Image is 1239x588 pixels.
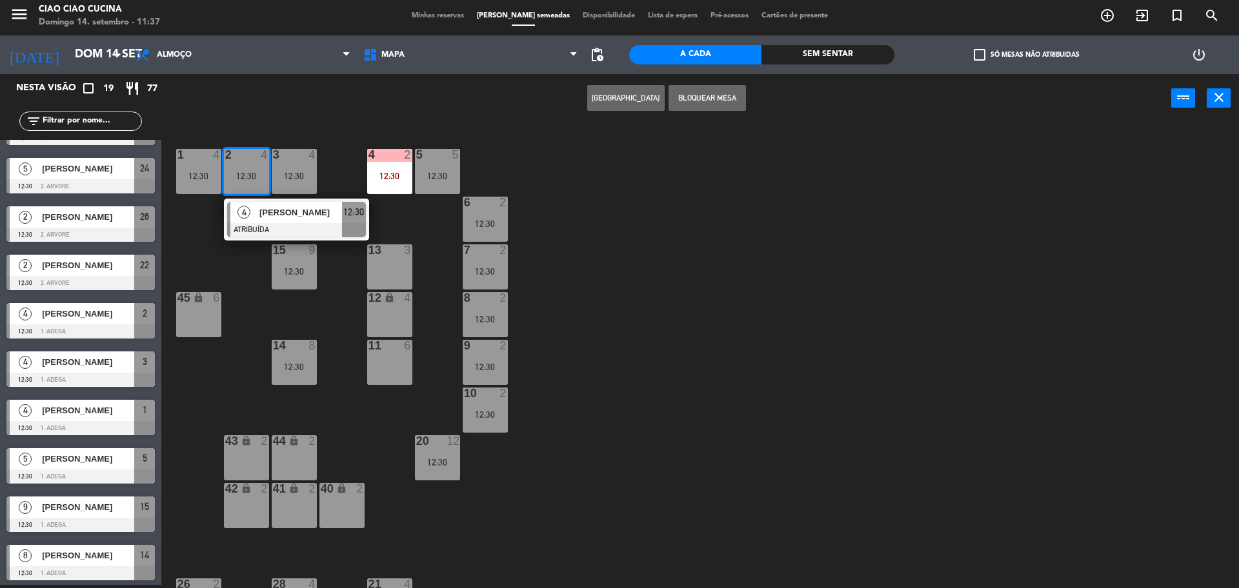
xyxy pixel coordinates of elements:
[404,244,412,256] div: 3
[974,49,1080,61] label: Só mesas não atribuidas
[42,452,134,465] span: [PERSON_NAME]
[336,483,347,494] i: lock
[19,162,32,175] span: 5
[641,12,704,19] span: Lista de espera
[368,292,369,304] div: 12
[404,149,412,161] div: 2
[367,171,412,181] div: 12:30
[499,244,507,256] div: 2
[587,85,665,111] button: [GEOGRAPHIC_DATA]
[26,113,41,129] i: filter_list
[356,483,364,495] div: 2
[42,500,134,514] span: [PERSON_NAME]
[704,12,755,19] span: Pré-acessos
[39,3,160,16] div: Ciao Ciao Cucina
[273,435,274,447] div: 44
[974,49,985,61] span: check_box_outline_blank
[19,549,32,562] span: 8
[272,362,317,371] div: 12:30
[176,171,221,181] div: 12:30
[10,5,29,28] button: menu
[213,292,221,304] div: 6
[273,244,274,256] div: 15
[1171,88,1195,108] button: power_input
[19,356,32,369] span: 4
[42,259,134,272] span: [PERSON_NAME]
[308,340,316,351] div: 8
[225,149,226,161] div: 2
[404,340,412,351] div: 6
[157,50,192,59] span: Almoço
[463,362,508,371] div: 12:30
[463,267,508,276] div: 12:30
[1100,8,1115,23] i: add_circle_outline
[669,85,746,111] button: Bloquear Mesa
[415,458,460,467] div: 12:30
[384,292,395,303] i: lock
[140,161,149,176] span: 24
[42,355,134,369] span: [PERSON_NAME]
[308,244,316,256] div: 9
[42,162,134,175] span: [PERSON_NAME]
[110,47,126,63] i: arrow_drop_down
[140,547,149,563] span: 14
[140,499,149,514] span: 15
[404,292,412,304] div: 4
[42,549,134,562] span: [PERSON_NAME]
[463,410,508,419] div: 12:30
[405,12,470,19] span: Minhas reservas
[261,483,268,495] div: 2
[42,307,134,320] span: [PERSON_NAME]
[19,501,32,514] span: 9
[19,404,32,417] span: 4
[576,12,641,19] span: Disponibilidade
[272,171,317,181] div: 12:30
[261,149,268,161] div: 4
[103,81,114,96] span: 19
[225,435,226,447] div: 43
[143,354,147,369] span: 3
[10,5,29,24] i: menu
[381,50,405,59] span: MAPA
[463,315,508,324] div: 12:30
[19,259,32,272] span: 2
[761,45,894,64] div: Sem sentar
[224,171,269,181] div: 12:30
[1191,47,1207,63] i: power_settings_new
[81,81,96,96] i: crop_square
[416,435,417,447] div: 20
[499,197,507,208] div: 2
[308,435,316,447] div: 2
[213,149,221,161] div: 4
[41,114,141,128] input: Filtrar por nome...
[416,149,417,161] div: 5
[241,435,252,446] i: lock
[237,206,250,219] span: 4
[1211,90,1227,105] i: close
[452,149,459,161] div: 5
[1207,88,1231,108] button: close
[308,483,316,495] div: 2
[140,257,149,273] span: 22
[42,210,134,224] span: [PERSON_NAME]
[143,402,147,418] span: 1
[143,306,147,321] span: 2
[261,435,268,447] div: 2
[143,451,147,466] span: 5
[147,81,157,96] span: 77
[368,149,369,161] div: 4
[499,292,507,304] div: 2
[1134,8,1150,23] i: exit_to_app
[463,219,508,228] div: 12:30
[629,45,761,64] div: A cada
[272,267,317,276] div: 12:30
[1176,90,1191,105] i: power_input
[273,340,274,351] div: 14
[6,81,93,96] div: Nesta visão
